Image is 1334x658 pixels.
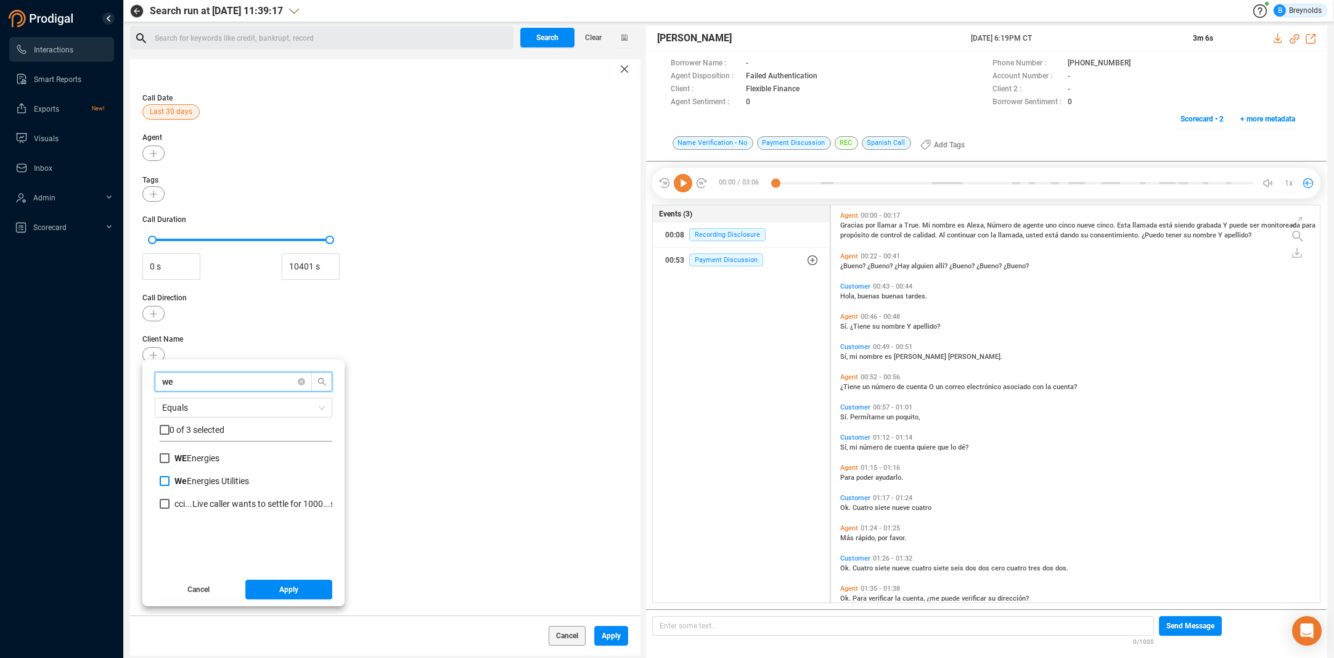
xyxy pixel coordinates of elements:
span: ¿me [927,594,941,602]
span: dé? [958,443,968,451]
span: Inbox [34,164,52,173]
span: su [1081,231,1090,239]
span: Recording Disclosure [689,228,766,241]
span: ¿Bueno? [840,262,867,270]
span: Add Tags [934,135,965,155]
span: Cancel [187,580,210,599]
span: [PERSON_NAME] [657,31,732,46]
span: apellido? [1224,231,1251,239]
span: Ok. [840,504,853,512]
span: Cuatro [853,504,875,512]
span: Agent [840,252,858,260]
span: Sí. [840,323,850,331]
button: Search [520,28,575,47]
span: de [904,231,913,239]
span: allí? [935,262,949,270]
span: dos. [1055,564,1068,572]
span: cinco [1058,221,1077,229]
span: poder [856,474,875,482]
span: nombre [859,353,885,361]
li: Smart Reports [9,67,114,91]
span: True. [904,221,922,229]
span: Spanish Call [862,136,911,150]
span: Número [987,221,1013,229]
span: Hola, [840,292,857,300]
span: Permítame [850,413,886,421]
span: Agent [840,373,858,381]
span: está [1045,231,1060,239]
li: Visuals [9,126,114,150]
span: puede [941,594,962,602]
span: 00:43 - 00:44 [870,282,915,290]
span: la [991,231,998,239]
span: Cuatro [853,564,875,572]
li: Interactions [9,37,114,62]
span: ¿Hay [894,262,911,270]
button: 00:08Recording Disclosure [653,223,829,247]
span: New! [92,96,104,121]
span: Agent [840,313,858,321]
span: Sí, [840,443,849,451]
span: 01:12 - 01:14 [870,434,915,442]
span: cuatro [912,564,933,572]
span: Customer [840,434,870,442]
div: 00:08 [665,225,684,245]
span: Call Duration [142,214,628,225]
span: para [1302,221,1316,229]
span: O [929,383,936,391]
span: Agent [840,524,858,532]
span: nueve [892,564,912,572]
span: Customer [840,403,870,411]
span: 01:26 - 01:32 [870,554,915,562]
span: siete [875,504,892,512]
span: uno [1046,221,1058,229]
span: correo [945,383,967,391]
span: poquito, [896,413,920,421]
span: propósito [840,231,871,239]
span: 1x [1285,173,1293,193]
span: [PERSON_NAME] [894,353,948,361]
span: Payment Discussion [757,136,831,150]
span: 00:57 - 01:01 [870,403,915,411]
span: Agent Sentiment : [671,96,740,109]
span: nombre [882,323,907,331]
span: - [746,57,748,70]
span: monitoreada [1261,221,1302,229]
span: ayudarlo. [875,474,903,482]
span: Interactions [34,46,73,54]
span: Admin [33,194,55,202]
span: con [1033,383,1046,391]
span: quiere [917,443,938,451]
span: nombre [932,221,957,229]
span: 01:15 - 01:16 [858,464,902,472]
span: es [885,353,894,361]
span: ser [1250,221,1261,229]
span: calidad. [913,231,939,239]
span: cci...Live caller wants to settle for 1000...she has already been advised [DATE] lowest per clien... [174,499,915,509]
span: Agent [840,464,858,472]
span: es [957,221,967,229]
span: Payment Discussion [689,253,763,266]
span: 0 [1068,96,1072,109]
span: 3m 6s [1193,34,1213,43]
span: consentimiento. [1090,231,1142,239]
span: Energies [174,453,219,463]
span: Para [853,594,869,602]
span: 00:00 - 00:17 [858,212,902,220]
span: 0 [746,96,750,109]
span: con [978,231,991,239]
span: su [1184,231,1193,239]
a: ExportsNew! [15,96,104,121]
span: Apply [602,626,621,646]
input: Search Client Name [162,375,293,389]
span: Clear [585,28,602,47]
button: Apply [594,626,628,646]
span: dando [1060,231,1081,239]
span: cuenta? [1053,383,1077,391]
span: la [895,594,902,602]
span: Equals [162,398,325,417]
span: ¿Tiene [850,323,872,331]
span: un [936,383,945,391]
span: Smart Reports [34,75,81,84]
span: Apply [279,580,298,599]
